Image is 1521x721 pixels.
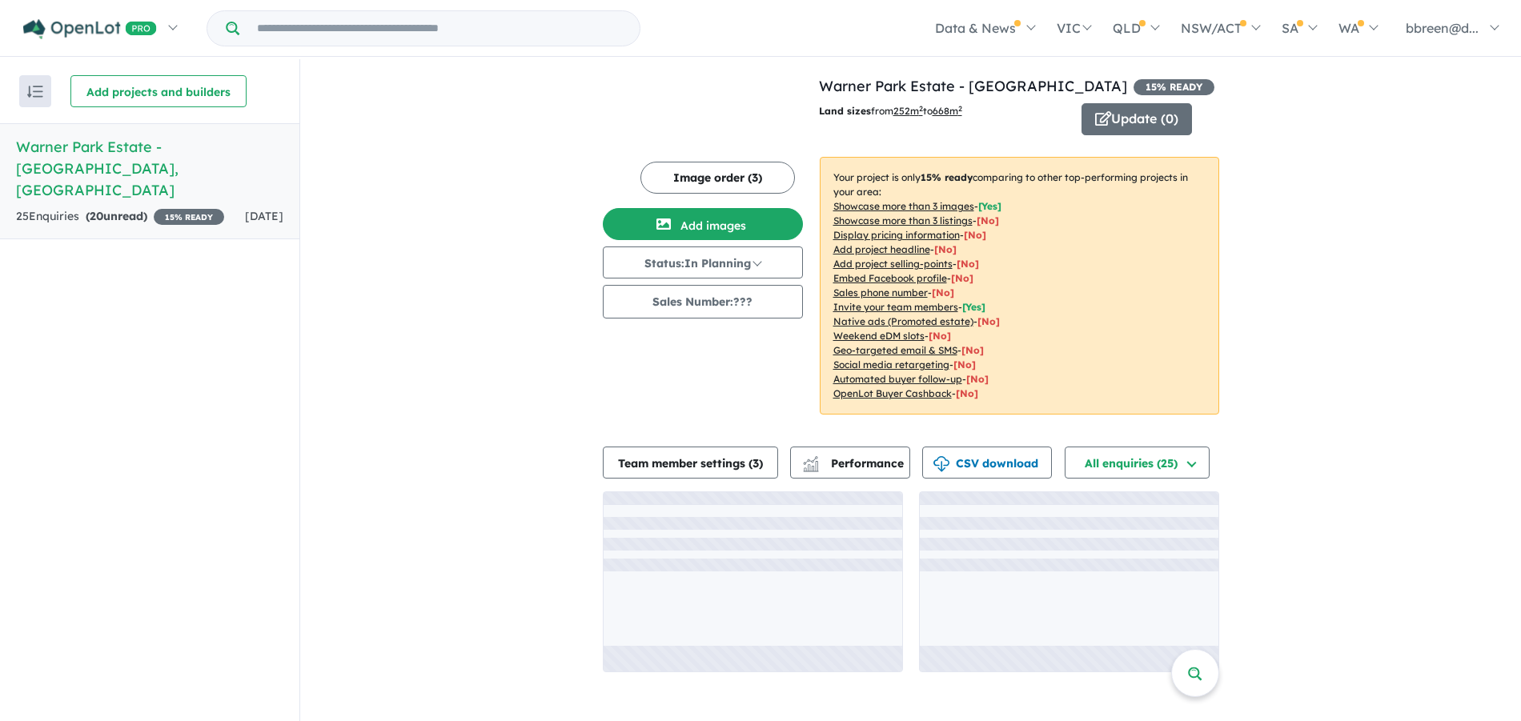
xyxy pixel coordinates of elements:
[1406,20,1479,36] span: bbreen@d...
[833,258,953,270] u: Add project selling-points
[833,373,962,385] u: Automated buyer follow-up
[86,209,147,223] strong: ( unread)
[154,209,224,225] span: 15 % READY
[893,105,923,117] u: 252 m
[819,103,1070,119] p: from
[978,200,1001,212] span: [ Yes ]
[833,330,925,342] u: Weekend eDM slots
[803,456,817,465] img: line-chart.svg
[833,272,947,284] u: Embed Facebook profile
[243,11,636,46] input: Try estate name, suburb, builder or developer
[23,19,157,39] img: Openlot PRO Logo White
[603,208,803,240] button: Add images
[921,171,973,183] b: 15 % ready
[977,315,1000,327] span: [No]
[27,86,43,98] img: sort.svg
[1065,447,1210,479] button: All enquiries (25)
[16,136,283,201] h5: Warner Park Estate - [GEOGRAPHIC_DATA] , [GEOGRAPHIC_DATA]
[820,157,1219,415] p: Your project is only comparing to other top-performing projects in your area: - - - - - - - - - -...
[1082,103,1192,135] button: Update (0)
[640,162,795,194] button: Image order (3)
[933,456,949,472] img: download icon
[833,301,958,313] u: Invite your team members
[957,258,979,270] span: [ No ]
[932,286,954,298] span: [ No ]
[962,301,985,313] span: [ Yes ]
[923,105,962,117] span: to
[70,75,247,107] button: Add projects and builders
[603,447,778,479] button: Team member settings (3)
[929,330,951,342] span: [No]
[833,315,973,327] u: Native ads (Promoted estate)
[790,447,910,479] button: Performance
[953,358,976,371] span: [No]
[90,209,103,223] span: 20
[922,447,1052,479] button: CSV download
[833,214,973,226] u: Showcase more than 3 listings
[603,246,803,278] button: Status:In Planning
[833,286,928,298] u: Sales phone number
[956,387,978,399] span: [No]
[833,387,952,399] u: OpenLot Buyer Cashback
[803,461,819,471] img: bar-chart.svg
[964,229,986,241] span: [ No ]
[977,214,999,226] span: [ No ]
[245,209,283,223] span: [DATE]
[16,207,224,226] div: 25 Enquir ies
[805,456,904,471] span: Performance
[934,243,957,255] span: [ No ]
[603,285,803,318] button: Sales Number:???
[833,358,949,371] u: Social media retargeting
[961,344,984,356] span: [No]
[933,105,962,117] u: 668 m
[833,344,957,356] u: Geo-targeted email & SMS
[833,200,974,212] u: Showcase more than 3 images
[1134,79,1214,95] span: 15 % READY
[919,104,923,113] sup: 2
[958,104,962,113] sup: 2
[951,272,973,284] span: [ No ]
[966,373,989,385] span: [No]
[833,243,930,255] u: Add project headline
[752,456,759,471] span: 3
[819,105,871,117] b: Land sizes
[819,77,1127,95] a: Warner Park Estate - [GEOGRAPHIC_DATA]
[833,229,960,241] u: Display pricing information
